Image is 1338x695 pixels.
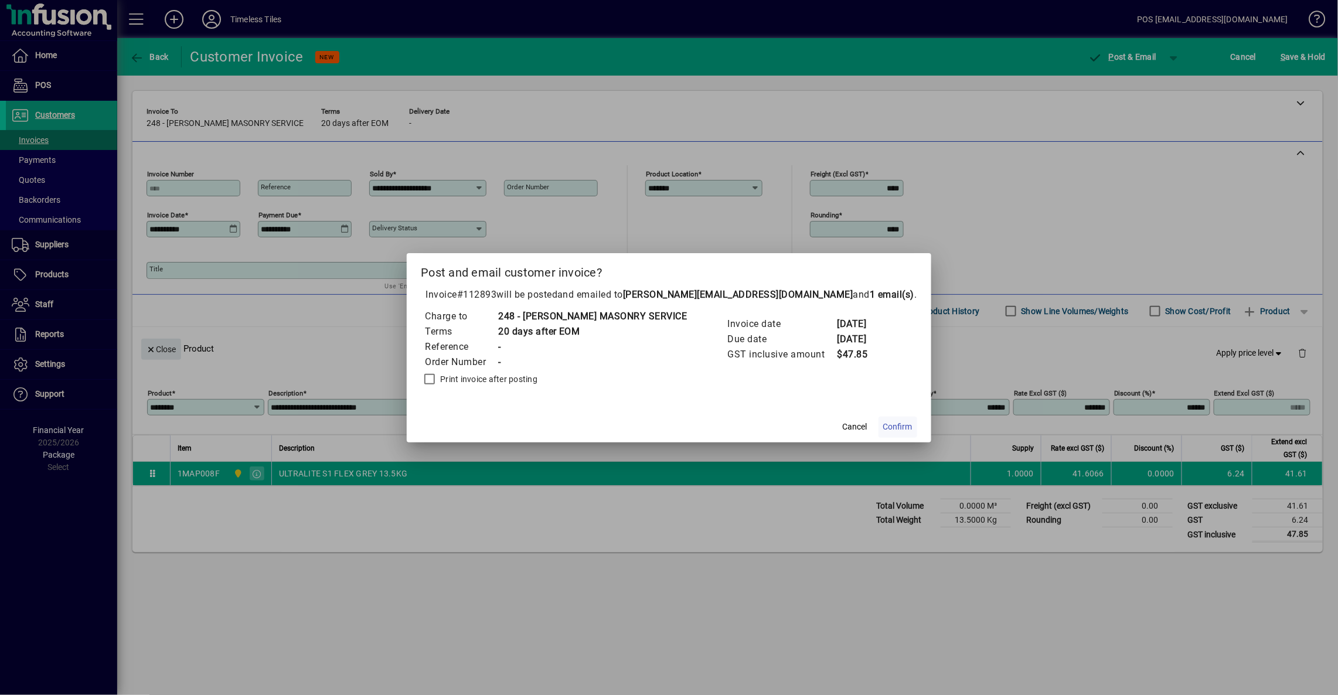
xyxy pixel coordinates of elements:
[498,309,687,324] td: 248 - [PERSON_NAME] MASONRY SERVICE
[424,309,498,324] td: Charge to
[837,316,884,332] td: [DATE]
[498,324,687,339] td: 20 days after EOM
[407,253,931,287] h2: Post and email customer invoice?
[438,373,537,385] label: Print invoice after posting
[843,421,867,433] span: Cancel
[424,324,498,339] td: Terms
[879,417,917,438] button: Confirm
[421,288,917,302] p: Invoice will be posted .
[837,347,884,362] td: $47.85
[883,421,913,433] span: Confirm
[727,316,837,332] td: Invoice date
[498,339,687,355] td: -
[870,289,914,300] b: 1 email(s)
[424,355,498,370] td: Order Number
[623,289,853,300] b: [PERSON_NAME][EMAIL_ADDRESS][DOMAIN_NAME]
[836,417,874,438] button: Cancel
[837,332,884,347] td: [DATE]
[457,289,497,300] span: #112893
[727,332,837,347] td: Due date
[727,347,837,362] td: GST inclusive amount
[557,289,914,300] span: and emailed to
[498,355,687,370] td: -
[424,339,498,355] td: Reference
[853,289,915,300] span: and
